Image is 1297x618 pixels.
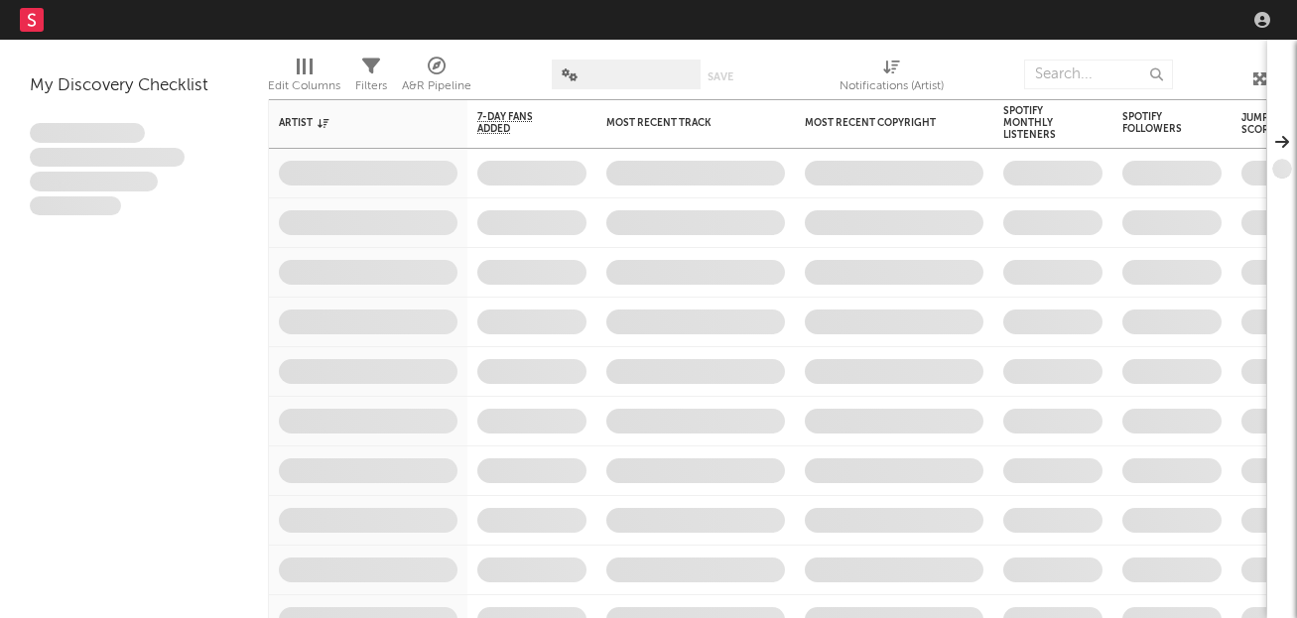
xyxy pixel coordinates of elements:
[1024,60,1173,89] input: Search...
[1241,112,1291,136] div: Jump Score
[268,50,340,107] div: Edit Columns
[402,50,471,107] div: A&R Pipeline
[840,74,944,98] div: Notifications (Artist)
[402,74,471,98] div: A&R Pipeline
[279,117,428,129] div: Artist
[30,74,238,98] div: My Discovery Checklist
[268,74,340,98] div: Edit Columns
[606,117,755,129] div: Most Recent Track
[30,123,145,143] span: Lorem ipsum dolor
[1122,111,1192,135] div: Spotify Followers
[1003,105,1073,141] div: Spotify Monthly Listeners
[355,74,387,98] div: Filters
[355,50,387,107] div: Filters
[805,117,954,129] div: Most Recent Copyright
[30,196,121,216] span: Aliquam viverra
[30,172,158,191] span: Praesent ac interdum
[708,71,733,82] button: Save
[30,148,185,168] span: Integer aliquet in purus et
[477,111,557,135] span: 7-Day Fans Added
[840,50,944,107] div: Notifications (Artist)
